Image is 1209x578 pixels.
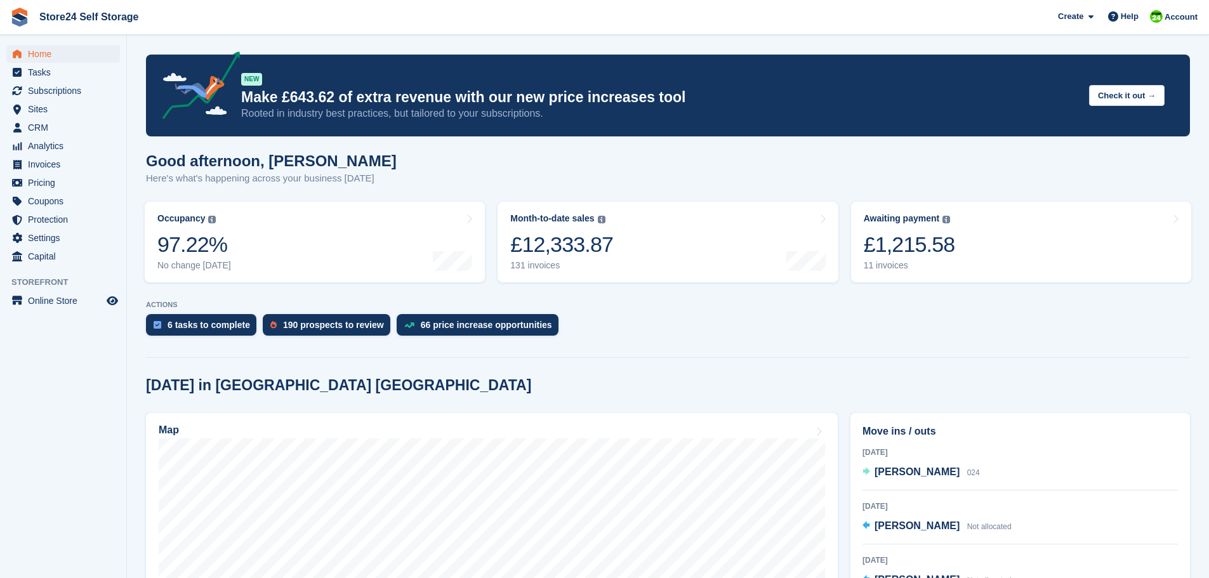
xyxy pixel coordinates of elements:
[241,88,1079,107] p: Make £643.62 of extra revenue with our new price increases tool
[28,119,104,136] span: CRM
[864,213,940,224] div: Awaiting payment
[510,232,613,258] div: £12,333.87
[145,202,485,282] a: Occupancy 97.22% No change [DATE]
[157,260,231,271] div: No change [DATE]
[34,6,144,27] a: Store24 Self Storage
[1165,11,1198,23] span: Account
[270,321,277,329] img: prospect-51fa495bee0391a8d652442698ab0144808aea92771e9ea1ae160a38d050c398.svg
[6,247,120,265] a: menu
[28,100,104,118] span: Sites
[6,174,120,192] a: menu
[6,292,120,310] a: menu
[154,321,161,329] img: task-75834270c22a3079a89374b754ae025e5fb1db73e45f91037f5363f120a921f8.svg
[146,301,1190,309] p: ACTIONS
[6,100,120,118] a: menu
[421,320,552,330] div: 66 price increase opportunities
[146,377,531,394] h2: [DATE] in [GEOGRAPHIC_DATA] [GEOGRAPHIC_DATA]
[6,211,120,228] a: menu
[1150,10,1163,23] img: Robert Sears
[11,276,126,289] span: Storefront
[851,202,1191,282] a: Awaiting payment £1,215.58 11 invoices
[146,171,397,186] p: Here's what's happening across your business [DATE]
[942,216,950,223] img: icon-info-grey-7440780725fd019a000dd9b08b2336e03edf1995a4989e88bcd33f0948082b44.svg
[6,82,120,100] a: menu
[864,260,955,271] div: 11 invoices
[152,51,241,124] img: price-adjustments-announcement-icon-8257ccfd72463d97f412b2fc003d46551f7dbcb40ab6d574587a9cd5c0d94...
[1089,85,1165,106] button: Check it out →
[241,107,1079,121] p: Rooted in industry best practices, but tailored to your subscriptions.
[967,522,1012,531] span: Not allocated
[28,229,104,247] span: Settings
[28,174,104,192] span: Pricing
[157,213,205,224] div: Occupancy
[598,216,605,223] img: icon-info-grey-7440780725fd019a000dd9b08b2336e03edf1995a4989e88bcd33f0948082b44.svg
[159,424,179,436] h2: Map
[6,192,120,210] a: menu
[28,155,104,173] span: Invoices
[146,152,397,169] h1: Good afternoon, [PERSON_NAME]
[875,466,960,477] span: [PERSON_NAME]
[862,518,1012,535] a: [PERSON_NAME] Not allocated
[397,314,565,342] a: 66 price increase opportunities
[105,293,120,308] a: Preview store
[168,320,250,330] div: 6 tasks to complete
[862,424,1178,439] h2: Move ins / outs
[10,8,29,27] img: stora-icon-8386f47178a22dfd0bd8f6a31ec36ba5ce8667c1dd55bd0f319d3a0aa187defe.svg
[157,232,231,258] div: 97.22%
[28,292,104,310] span: Online Store
[263,314,397,342] a: 190 prospects to review
[875,520,960,531] span: [PERSON_NAME]
[6,137,120,155] a: menu
[862,555,1178,566] div: [DATE]
[28,247,104,265] span: Capital
[28,45,104,63] span: Home
[967,468,980,477] span: 024
[28,82,104,100] span: Subscriptions
[28,63,104,81] span: Tasks
[862,464,980,481] a: [PERSON_NAME] 024
[6,45,120,63] a: menu
[862,501,1178,512] div: [DATE]
[6,63,120,81] a: menu
[404,322,414,328] img: price_increase_opportunities-93ffe204e8149a01c8c9dc8f82e8f89637d9d84a8eef4429ea346261dce0b2c0.svg
[6,119,120,136] a: menu
[283,320,384,330] div: 190 prospects to review
[510,260,613,271] div: 131 invoices
[6,155,120,173] a: menu
[28,192,104,210] span: Coupons
[510,213,594,224] div: Month-to-date sales
[28,211,104,228] span: Protection
[28,137,104,155] span: Analytics
[864,232,955,258] div: £1,215.58
[862,447,1178,458] div: [DATE]
[1121,10,1139,23] span: Help
[241,73,262,86] div: NEW
[1058,10,1083,23] span: Create
[146,314,263,342] a: 6 tasks to complete
[498,202,838,282] a: Month-to-date sales £12,333.87 131 invoices
[208,216,216,223] img: icon-info-grey-7440780725fd019a000dd9b08b2336e03edf1995a4989e88bcd33f0948082b44.svg
[6,229,120,247] a: menu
